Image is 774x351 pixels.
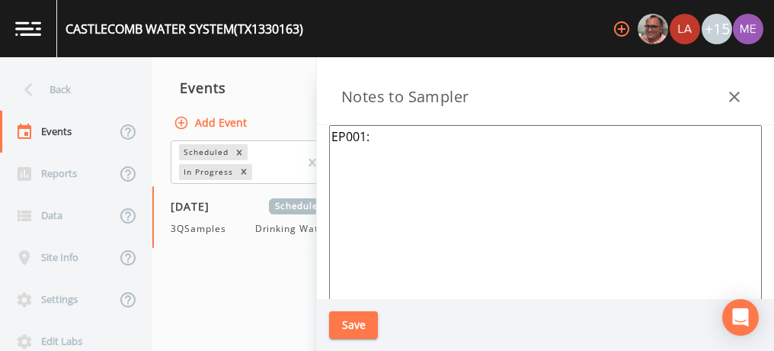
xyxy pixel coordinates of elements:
[269,198,329,214] span: Scheduled
[152,69,373,107] div: Events
[255,222,329,236] span: Drinking Water
[171,222,235,236] span: 3QSamples
[179,164,235,180] div: In Progress
[702,14,732,44] div: +15
[670,14,700,44] img: cf6e799eed601856facf0d2563d1856d
[637,14,669,44] div: Mike Franklin
[638,14,668,44] img: e2d790fa78825a4bb76dcb6ab311d44c
[235,164,252,180] div: Remove In Progress
[669,14,701,44] div: Lauren Saenz
[329,311,378,340] button: Save
[341,85,469,109] h3: Notes to Sampler
[722,299,759,336] div: Open Intercom Messenger
[152,186,373,249] a: [DATE]Scheduled3QSamplesDrinking Water
[231,144,248,160] div: Remove Scheduled
[171,198,220,214] span: [DATE]
[171,109,253,137] button: Add Event
[66,20,303,38] div: CASTLECOMB WATER SYSTEM (TX1330163)
[179,144,231,160] div: Scheduled
[733,14,763,44] img: d4d65db7c401dd99d63b7ad86343d265
[15,21,41,36] img: logo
